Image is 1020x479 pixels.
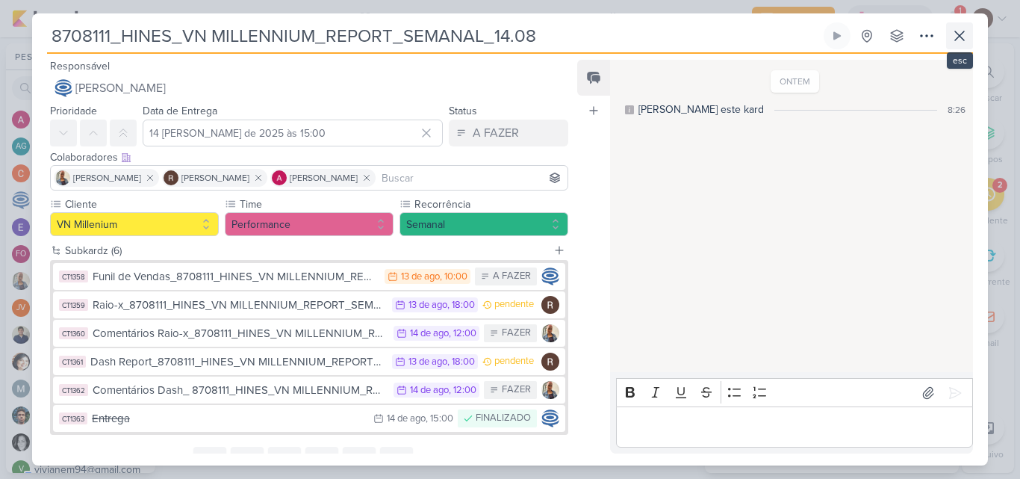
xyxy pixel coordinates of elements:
[53,291,565,318] button: CT1359 Raio-x_8708111_HINES_VN MILLENNIUM_REPORT_SEMANAL_14.08 13 de ago , 18:00 pendente
[50,75,568,102] button: [PERSON_NAME]
[59,327,88,339] div: CT1360
[410,329,449,339] div: 14 de ago
[502,326,531,341] div: FAZER
[75,79,166,97] span: [PERSON_NAME]
[272,170,287,185] img: Alessandra Gomes
[947,52,973,69] div: esc
[53,263,565,290] button: CT1358 Funil de Vendas_8708111_HINES_VN MILLENNIUM_REPORT_SEMANAL_14.08 13 de ago , 10:00 A FAZER
[93,382,386,399] div: Comentários Dash_ 8708111_HINES_VN MILLENNIUM_REPORT_SEMANAL_14.08
[413,197,568,212] label: Recorrência
[476,411,531,426] div: FINALIZADO
[53,320,565,347] button: CT1360 Comentários Raio-x_8708111_HINES_VN MILLENNIUM_REPORT_SEMANAL_14.08 14 de ago , 12:00 FAZER
[63,197,219,212] label: Cliente
[55,170,70,185] img: Iara Santos
[541,296,559,314] img: Rafael Dornelles
[387,414,426,424] div: 14 de ago
[541,410,559,427] img: Caroline Traven De Andrade
[399,212,568,236] button: Semanal
[410,386,449,395] div: 14 de ago
[50,60,110,72] label: Responsável
[541,381,559,399] img: Iara Santos
[447,300,475,310] div: , 18:00
[238,197,394,212] label: Time
[50,149,568,165] div: Colaboradores
[638,102,764,117] div: [PERSON_NAME] este kard
[143,120,443,146] input: Select a date
[59,356,86,368] div: CT1361
[47,22,821,49] input: Kard Sem Título
[616,378,973,407] div: Editor toolbar
[440,272,467,282] div: , 10:00
[55,79,72,97] img: Caroline Traven De Andrade
[616,407,973,448] div: Editor editing area: main
[225,212,394,236] button: Performance
[73,171,141,185] span: [PERSON_NAME]
[541,324,559,342] img: Iara Santos
[449,105,477,117] label: Status
[473,124,519,142] div: A FAZER
[449,120,568,146] button: A FAZER
[93,268,377,285] div: Funil de Vendas_8708111_HINES_VN MILLENNIUM_REPORT_SEMANAL_14.08
[90,353,385,371] div: Dash Report_8708111_HINES_VN MILLENNIUM_REPORT_SEMANAL_14.08
[53,348,565,375] button: CT1361 Dash Report_8708111_HINES_VN MILLENNIUM_REPORT_SEMANAL_14.08 13 de ago , 18:00 pendente
[449,386,476,395] div: , 12:00
[447,357,475,367] div: , 18:00
[408,300,447,310] div: 13 de ago
[59,271,88,282] div: CT1358
[449,329,476,339] div: , 12:00
[541,268,559,285] img: Caroline Traven De Andrade
[290,171,358,185] span: [PERSON_NAME]
[53,405,565,432] button: CT1363 Entrega 14 de ago , 15:00 FINALIZADO
[401,272,440,282] div: 13 de ago
[493,269,531,284] div: A FAZER
[541,353,559,371] img: Rafael Dornelles
[948,103,965,117] div: 8:26
[59,384,88,396] div: CT1362
[92,410,366,427] div: Entrega
[426,414,453,424] div: , 15:00
[50,212,219,236] button: VN Millenium
[59,299,88,311] div: CT1359
[93,325,386,342] div: Comentários Raio-x_8708111_HINES_VN MILLENNIUM_REPORT_SEMANAL_14.08
[93,297,385,314] div: Raio-x_8708111_HINES_VN MILLENNIUM_REPORT_SEMANAL_14.08
[379,169,565,187] input: Buscar
[502,383,531,398] div: FAZER
[53,377,565,404] button: CT1362 Comentários Dash_ 8708111_HINES_VN MILLENNIUM_REPORT_SEMANAL_14.08 14 de ago , 12:00 FAZER
[831,30,843,42] div: Ligar relógio
[143,105,217,117] label: Data de Entrega
[181,171,249,185] span: [PERSON_NAME]
[59,412,87,424] div: CT1363
[164,170,178,185] img: Rafael Dornelles
[65,243,547,259] div: Subkardz (6)
[408,357,447,367] div: 13 de ago
[50,105,97,117] label: Prioridade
